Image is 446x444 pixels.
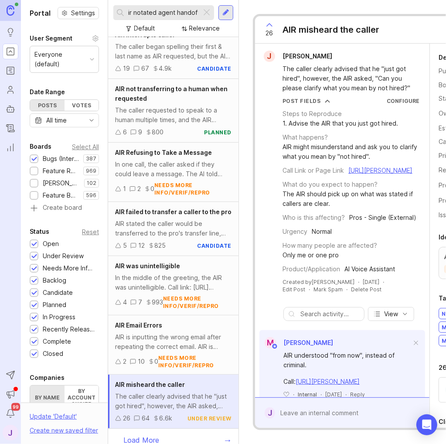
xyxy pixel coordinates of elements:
[30,412,77,426] div: Update ' Default '
[115,85,228,102] span: AIR not transferring to a human when requested
[283,213,345,222] div: Who is this affecting?
[115,273,232,292] div: In the middle of the greeting, the AIR was unintelligible. Call link: [URL][PERSON_NAME] Bug foun...
[416,414,437,435] div: Open Intercom Messenger
[345,391,347,398] div: ·
[43,349,63,359] div: Closed
[87,180,96,187] p: 102
[11,403,20,411] span: 99
[86,192,96,199] p: 596
[266,28,273,38] span: 26
[82,229,99,234] div: Reset
[123,357,126,366] div: 2
[283,286,305,293] div: Edit Post
[152,297,163,307] div: 993
[115,392,232,411] div: The caller clearly advised that he "just got hired", however, the AIR asked, "Can you please clar...
[134,24,155,33] div: Default
[298,391,317,398] div: Internal
[72,144,99,149] div: Select All
[309,286,310,293] div: ·
[142,413,150,423] div: 64
[3,425,18,441] button: J
[264,51,275,62] div: J
[384,310,398,318] span: View
[158,354,232,369] div: needs more info/verif/repro
[3,63,18,79] a: Roadmaps
[46,116,67,125] div: All time
[115,321,162,329] span: AIR Email Errors
[43,300,66,310] div: Planned
[3,24,18,40] a: Ideas
[137,184,141,194] div: 2
[296,378,360,385] a: [URL][PERSON_NAME]
[320,391,322,398] div: ·
[108,202,238,256] a: AIR failed to transfer a caller to the proAIR stated the caller would be transferred to the pro's...
[108,375,238,429] a: AIR misheard the callerThe caller clearly advised that he "just got hired", however, the AIR aske...
[30,426,98,435] div: Create new saved filter
[115,208,232,215] span: AIR failed to transfer a caller to the pro
[363,278,379,286] a: [DATE]
[154,181,232,196] div: needs more info/verif/repro
[159,64,172,73] div: 4.9k
[115,262,180,270] span: AIR was unintelligible
[283,264,340,274] div: Product/Application
[43,166,79,176] div: Feature Requests (Internal)
[108,315,238,375] a: AIR Email ErrorsAIR is inputting the wrong email after repeating the correct email. AIR is adding...
[283,180,378,189] div: What do you expect to happen?
[189,24,220,33] div: Relevance
[283,189,419,208] div: The AIR should pick up on what was stated if callers are clear.
[43,239,59,249] div: Open
[351,286,381,293] div: Delete Post
[265,337,276,348] div: M
[115,149,212,156] span: AIR Refusing to Take a Message
[43,191,79,200] div: Feature Board Sandbox [DATE]
[43,251,84,261] div: Under Review
[3,120,18,136] a: Changelog
[115,42,232,61] div: The caller began spelling their first & last name as AIR requested, but the AI interrupted the ca...
[344,264,395,274] div: AI Voice Assistant
[3,101,18,117] a: Autopilot
[3,367,18,383] button: Send to Autopilot
[86,155,96,162] p: 387
[123,413,130,423] div: 26
[43,288,73,297] div: Candidate
[108,79,238,143] a: AIR not transferring to a human when requestedThe caller requested to speak to a human multiple t...
[383,278,384,286] div: ·
[283,241,377,250] div: How many people are affected?
[187,415,232,422] div: under review
[115,381,185,388] span: AIR misheard the caller
[325,391,342,398] span: [DATE]
[123,241,127,250] div: 5
[283,278,354,286] div: Created by [PERSON_NAME]
[204,129,232,136] div: planned
[363,279,379,285] time: [DATE]
[115,219,232,238] div: AIR stated the caller would be transferred to the pro's transfer line, but then AIR stated the ca...
[283,250,339,260] div: Only me or one pro
[30,372,65,383] div: Companies
[85,117,99,124] svg: toggle icon
[358,278,359,286] div: ·
[283,52,332,60] span: [PERSON_NAME]
[349,213,416,222] div: Pros - Single (External)
[58,7,99,19] button: Settings
[272,343,278,350] img: member badge
[283,227,307,236] div: Urgency
[7,5,14,15] img: Canny Home
[197,65,232,72] div: candidate
[283,339,333,346] span: [PERSON_NAME]
[138,357,145,366] div: 10
[138,241,145,250] div: 12
[43,263,95,273] div: Needs More Info/verif/repro
[30,33,72,44] div: User Segment
[154,357,158,366] div: 0
[43,312,75,322] div: In Progress
[312,227,332,236] div: Normal
[283,166,344,175] div: Call Link or Page Link
[115,160,232,179] div: In one call, the caller asked if they could leave a message. The AI told them they could not.
[43,324,95,334] div: Recently Released
[138,127,142,137] div: 9
[3,44,18,59] a: Portal
[368,307,414,321] button: View
[86,167,96,174] p: 969
[30,141,51,152] div: Boards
